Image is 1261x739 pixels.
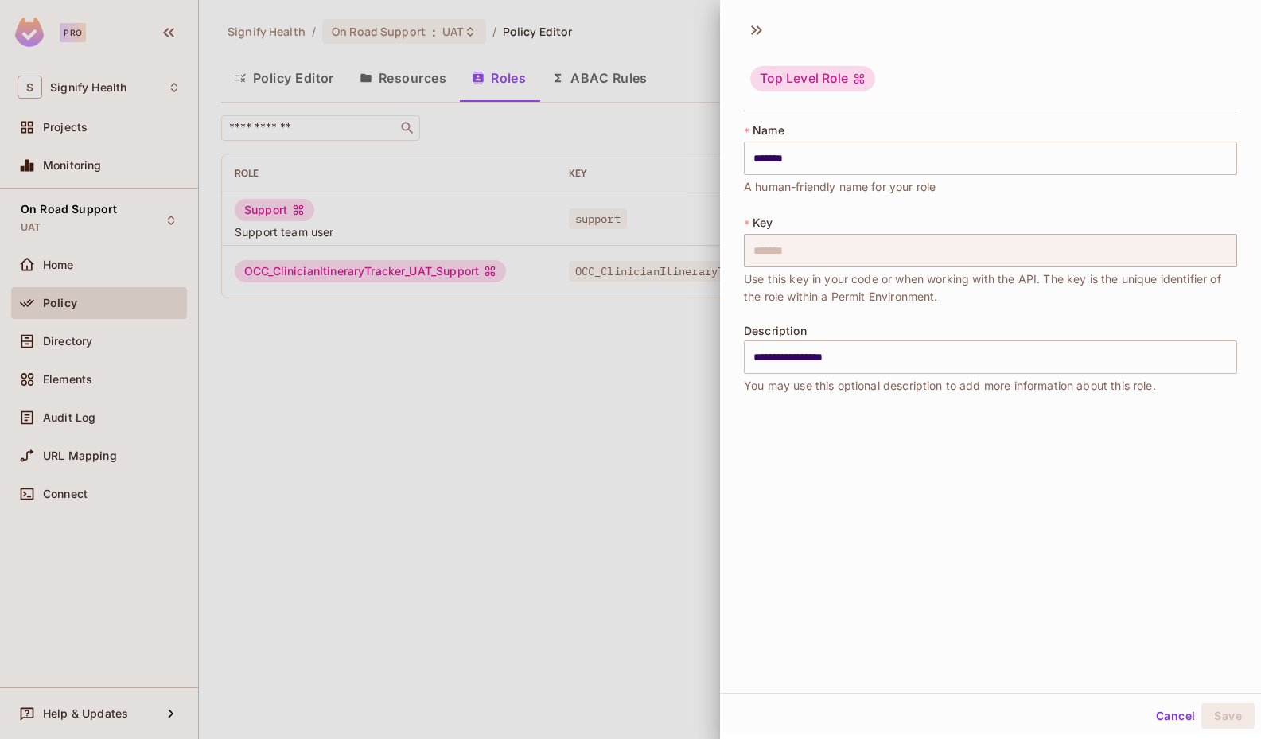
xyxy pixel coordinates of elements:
[744,325,807,337] span: Description
[1150,703,1201,729] button: Cancel
[753,124,784,137] span: Name
[753,216,773,229] span: Key
[744,377,1156,395] span: You may use this optional description to add more information about this role.
[1201,703,1255,729] button: Save
[744,178,936,196] span: A human-friendly name for your role
[750,66,875,91] div: Top Level Role
[744,270,1237,305] span: Use this key in your code or when working with the API. The key is the unique identifier of the r...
